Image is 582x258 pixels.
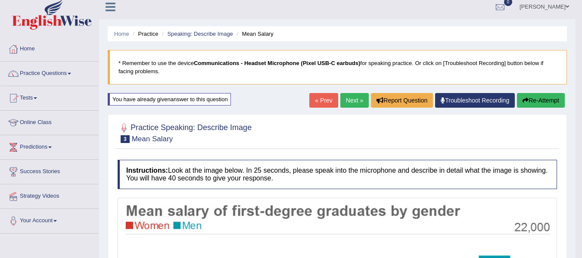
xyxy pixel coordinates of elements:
a: Online Class [0,111,99,132]
a: « Prev [309,93,338,108]
button: Report Question [371,93,433,108]
button: Re-Attempt [517,93,565,108]
a: Home [0,37,99,59]
a: Strategy Videos [0,184,99,206]
a: Troubleshoot Recording [435,93,515,108]
b: Instructions: [126,167,168,174]
blockquote: * Remember to use the device for speaking practice. Or click on [Troubleshoot Recording] button b... [108,50,567,84]
a: Success Stories [0,160,99,181]
span: 3 [121,135,130,143]
a: Home [114,31,129,37]
h4: Look at the image below. In 25 seconds, please speak into the microphone and describe in detail w... [118,160,557,189]
b: Communications - Headset Microphone (Pixel USB-C earbuds) [194,60,360,66]
a: Practice Questions [0,62,99,83]
div: You have already given answer to this question [108,93,231,106]
a: Predictions [0,135,99,157]
li: Practice [131,30,158,38]
small: Mean Salary [132,135,173,143]
a: Your Account [0,209,99,230]
li: Mean Salary [234,30,273,38]
a: Speaking: Describe Image [167,31,233,37]
a: Next » [340,93,369,108]
h2: Practice Speaking: Describe Image [118,121,252,143]
a: Tests [0,86,99,108]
